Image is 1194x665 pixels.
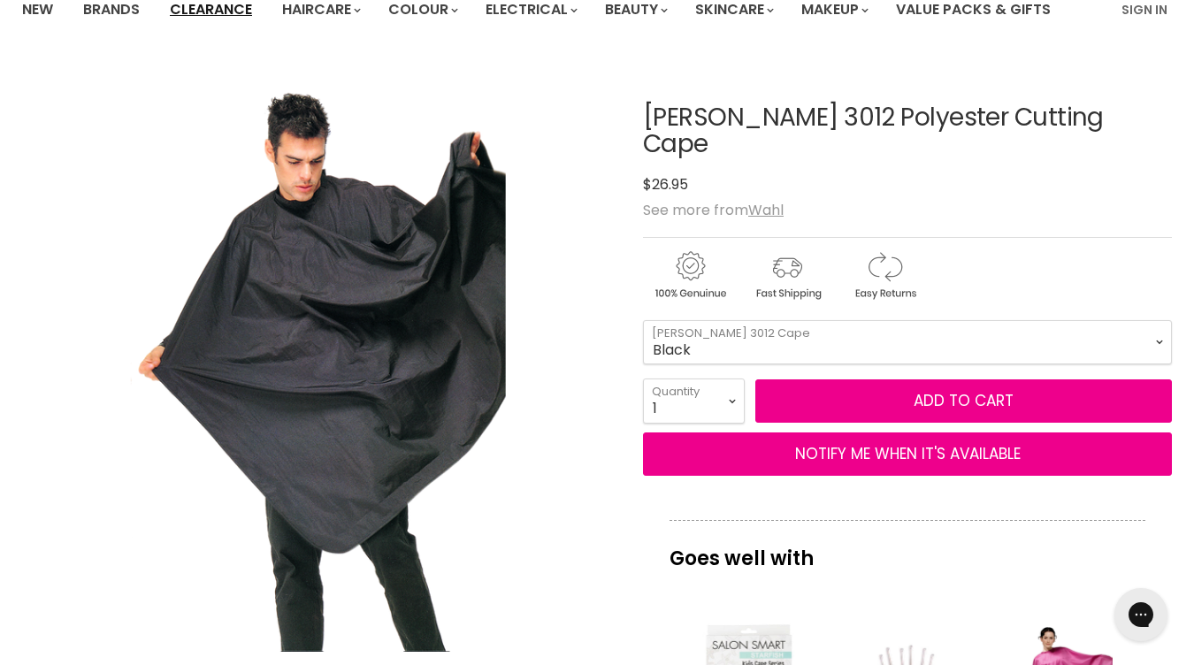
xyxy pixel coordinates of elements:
a: Wahl [748,200,784,220]
span: Add to cart [914,390,1014,411]
img: Wahl 3012 Polyester Cutting Cape [130,60,506,653]
img: returns.gif [838,248,931,302]
span: $26.95 [643,174,688,195]
span: See more from [643,200,784,220]
h1: [PERSON_NAME] 3012 Polyester Cutting Cape [643,104,1172,159]
button: Add to cart [755,379,1172,424]
button: NOTIFY ME WHEN IT'S AVAILABLE [643,432,1172,477]
img: shipping.gif [740,248,834,302]
div: Wahl 3012 Polyester Cutting Cape image. Click or Scroll to Zoom. [22,60,615,653]
img: genuine.gif [643,248,737,302]
iframe: Gorgias live chat messenger [1106,582,1176,647]
select: Quantity [643,378,745,423]
p: Goes well with [670,520,1145,578]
